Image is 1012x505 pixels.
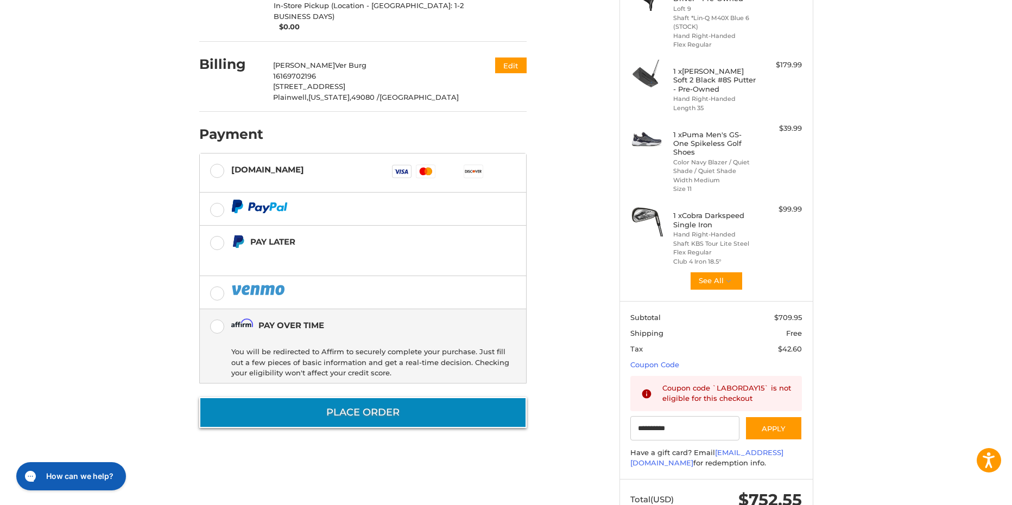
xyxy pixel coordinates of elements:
[690,271,743,291] button: See All
[274,1,484,22] span: In-Store Pickup (Location - [GEOGRAPHIC_DATA]: 1-2 BUSINESS DAYS)
[673,230,756,239] li: Hand Right-Handed
[199,56,263,73] h2: Billing
[231,253,458,263] iframe: PayPal Message 1
[673,158,756,176] li: Color Navy Blazer / Quiet Shade / Quiet Shade
[11,458,129,494] iframe: Gorgias live chat messenger
[379,93,459,101] span: [GEOGRAPHIC_DATA]
[273,61,335,69] span: [PERSON_NAME]
[630,313,661,322] span: Subtotal
[922,476,1012,505] iframe: Google Customer Reviews
[630,416,739,440] input: Gift Certificate or Coupon Code
[231,200,288,213] img: PayPal icon
[630,494,674,504] span: Total (USD)
[673,4,756,14] li: Loft 9
[231,318,253,332] img: Affirm icon
[673,130,756,157] h4: 1 x Puma Men's GS-One Spikeless Golf Shoes
[673,248,756,257] li: Flex Regular
[630,344,643,353] span: Tax
[759,204,802,215] div: $99.99
[673,40,756,49] li: Flex Regular
[786,329,802,337] span: Free
[673,14,756,31] li: Shaft *Lin-Q M40X Blue 6 (STOCK)
[630,329,663,337] span: Shipping
[673,239,756,248] li: Shaft KBS Tour Lite Steel
[199,397,527,428] button: Place Order
[759,123,802,134] div: $39.99
[274,22,300,33] span: $0.00
[745,416,802,440] button: Apply
[250,233,458,251] div: Pay Later
[630,448,802,469] div: Have a gift card? Email for redemption info.
[231,283,287,297] img: PayPal icon
[778,344,802,353] span: $42.60
[673,67,756,93] h4: 1 x [PERSON_NAME] Soft 2 Black #8S Putter - Pre-Owned
[673,184,756,194] li: Size 11
[662,383,792,404] div: Coupon code `LABORDAY15` is not eligible for this checkout
[673,104,756,113] li: Length 35
[673,176,756,185] li: Width Medium
[495,57,527,73] button: Edit
[231,235,245,248] img: Pay Later icon
[308,93,351,101] span: [US_STATE],
[673,31,756,41] li: Hand Right-Handed
[673,257,756,266] li: Club 4 Iron 18.5°
[273,72,316,80] span: 16169702196
[258,316,324,334] div: Pay over time
[673,94,756,104] li: Hand Right-Handed
[199,126,263,143] h2: Payment
[630,360,679,369] a: Coupon Code
[335,61,366,69] span: Ver Burg
[774,313,802,322] span: $709.95
[673,211,756,229] h4: 1 x Cobra Darkspeed Single Iron
[351,93,379,101] span: 49080 /
[759,60,802,71] div: $179.99
[273,93,308,101] span: Plainwell,
[273,82,345,91] span: [STREET_ADDRESS]
[231,161,304,178] div: [DOMAIN_NAME]
[231,342,510,383] div: You will be redirected to Affirm to securely complete your purchase. Just fill out a few pieces o...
